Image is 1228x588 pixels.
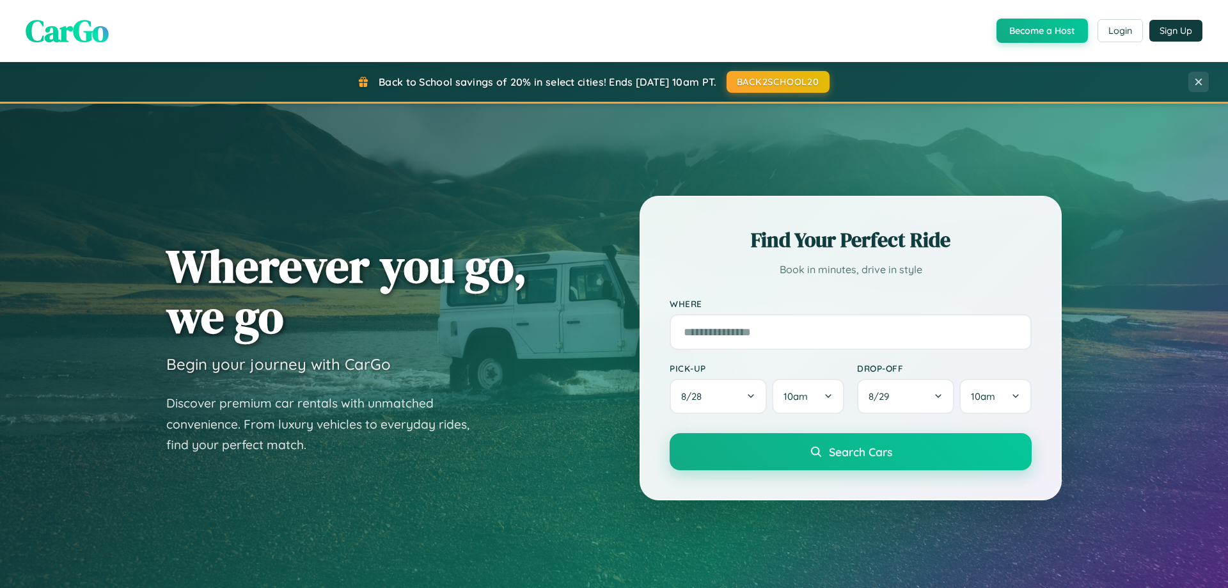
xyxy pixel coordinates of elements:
span: 10am [783,390,808,402]
button: BACK2SCHOOL20 [727,71,830,93]
button: Sign Up [1149,20,1202,42]
label: Drop-off [857,363,1032,374]
h3: Begin your journey with CarGo [166,354,391,374]
button: 8/28 [670,379,767,414]
p: Book in minutes, drive in style [670,260,1032,279]
button: 10am [772,379,844,414]
label: Pick-up [670,363,844,374]
span: 10am [971,390,995,402]
button: 8/29 [857,379,954,414]
span: Search Cars [829,445,892,459]
span: 8 / 29 [869,390,895,402]
p: Discover premium car rentals with unmatched convenience. From luxury vehicles to everyday rides, ... [166,393,486,456]
span: CarGo [26,10,109,52]
button: Login [1098,19,1143,42]
button: Search Cars [670,433,1032,470]
h1: Wherever you go, we go [166,241,527,342]
span: Back to School savings of 20% in select cities! Ends [DATE] 10am PT. [379,75,716,88]
button: Become a Host [996,19,1088,43]
label: Where [670,298,1032,309]
button: 10am [959,379,1032,414]
span: 8 / 28 [681,390,708,402]
h2: Find Your Perfect Ride [670,226,1032,254]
